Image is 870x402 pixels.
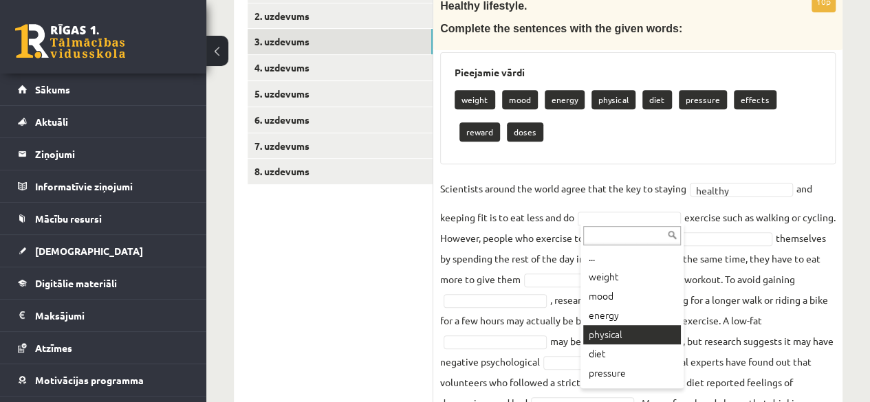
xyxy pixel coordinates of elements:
[583,267,681,287] div: weight
[583,325,681,344] div: physical
[583,287,681,306] div: mood
[583,344,681,364] div: diet
[583,383,681,402] div: effects
[583,364,681,383] div: pressure
[583,248,681,267] div: ...
[583,306,681,325] div: energy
